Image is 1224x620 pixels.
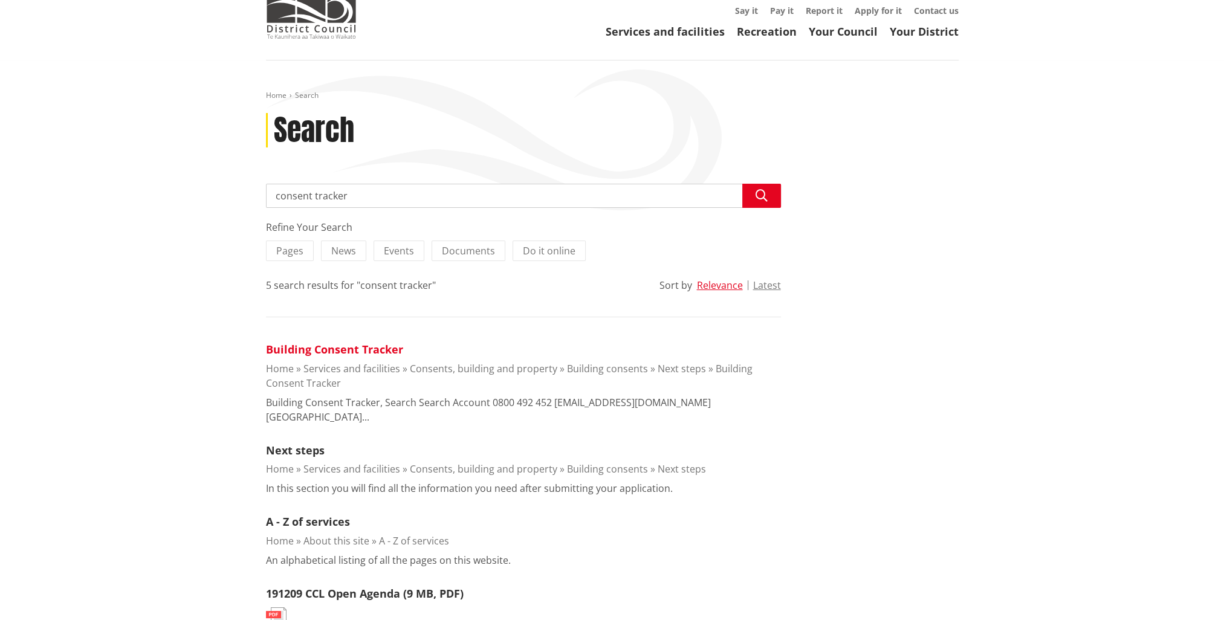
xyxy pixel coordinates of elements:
a: A - Z of services [379,534,449,547]
span: News [331,244,356,257]
a: Home [266,462,294,476]
a: Services and facilities [303,462,400,476]
a: Home [266,90,287,100]
div: Refine Your Search [266,220,781,234]
nav: breadcrumb [266,91,959,101]
a: Building Consent Tracker [266,362,753,390]
a: Services and facilities [303,362,400,375]
a: Services and facilities [606,24,725,39]
a: Next steps [658,462,706,476]
a: About this site [303,534,369,547]
a: Next steps [658,362,706,375]
span: Documents [442,244,495,257]
a: Next steps [266,443,325,457]
span: Do it online [523,244,575,257]
div: Sort by [659,278,692,292]
button: Latest [753,280,781,291]
a: Your Council [809,24,878,39]
a: Recreation [737,24,797,39]
a: Building consents [567,462,648,476]
a: Home [266,534,294,547]
input: Search input [266,184,781,208]
a: Apply for it [855,5,902,16]
a: Contact us [914,5,959,16]
div: 5 search results for "consent tracker" [266,278,436,292]
iframe: Messenger Launcher [1168,569,1212,613]
a: 191209 CCL Open Agenda (9 MB, PDF) [266,586,464,601]
p: In this section you will find all the information you need after submitting your application. [266,481,673,496]
p: Building Consent Tracker, Search Search Account 0800 492 452 [EMAIL_ADDRESS][DOMAIN_NAME] [GEOGRA... [266,395,781,424]
a: Say it [735,5,758,16]
a: A - Z of services [266,514,350,529]
a: Pay it [770,5,794,16]
a: Report it [806,5,843,16]
a: Building Consent Tracker [266,342,403,357]
h1: Search [274,113,354,148]
a: Building consents [567,362,648,375]
span: Pages [276,244,303,257]
a: Consents, building and property [410,462,557,476]
span: Search [295,90,319,100]
a: Your District [890,24,959,39]
span: Events [384,244,414,257]
a: Consents, building and property [410,362,557,375]
p: An alphabetical listing of all the pages on this website. [266,553,511,567]
a: Home [266,362,294,375]
button: Relevance [697,280,743,291]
